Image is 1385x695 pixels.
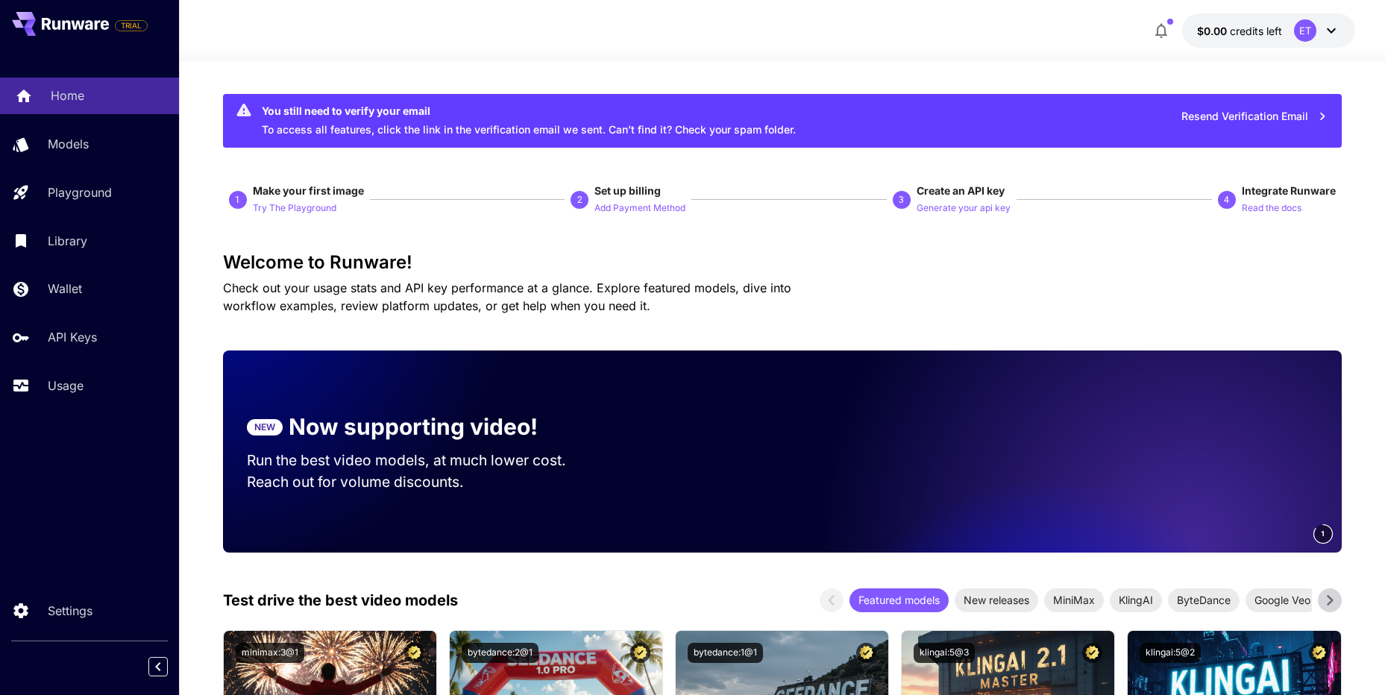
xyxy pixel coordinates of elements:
button: Certified Model – Vetted for best performance and includes a commercial license. [1082,643,1102,663]
div: KlingAI [1110,588,1162,612]
p: 2 [577,193,582,207]
div: ByteDance [1168,588,1240,612]
span: ByteDance [1168,592,1240,608]
p: Playground [48,183,112,201]
p: Usage [48,377,84,394]
p: Try The Playground [253,201,336,216]
span: Create an API key [917,184,1005,197]
div: You still need to verify your email [262,103,796,119]
button: Certified Model – Vetted for best performance and includes a commercial license. [1309,643,1329,663]
span: Integrate Runware [1242,184,1336,197]
p: 3 [899,193,904,207]
p: Reach out for volume discounts. [247,471,594,493]
p: Generate your api key [917,201,1011,216]
button: Resend Verification Email [1173,101,1336,132]
div: MiniMax [1044,588,1104,612]
p: Test drive the best video models [223,589,458,611]
button: minimax:3@1 [236,643,304,663]
span: Google Veo [1246,592,1319,608]
div: Collapse sidebar [160,653,179,680]
div: Google Veo [1246,588,1319,612]
span: TRIAL [116,20,147,31]
p: 1 [235,193,240,207]
p: Home [51,87,84,104]
span: MiniMax [1044,592,1104,608]
p: API Keys [48,328,97,346]
button: klingai:5@2 [1140,643,1201,663]
button: Certified Model – Vetted for best performance and includes a commercial license. [630,643,650,663]
span: KlingAI [1110,592,1162,608]
p: Library [48,232,87,250]
button: Certified Model – Vetted for best performance and includes a commercial license. [404,643,424,663]
button: Add Payment Method [594,198,685,216]
button: Read the docs [1242,198,1301,216]
button: bytedance:1@1 [688,643,763,663]
div: Featured models [849,588,949,612]
p: Read the docs [1242,201,1301,216]
span: Add your payment card to enable full platform functionality. [115,16,148,34]
span: credits left [1230,25,1282,37]
div: New releases [955,588,1038,612]
span: $0.00 [1197,25,1230,37]
div: ET [1294,19,1316,42]
span: Make your first image [253,184,364,197]
p: Now supporting video! [289,410,538,444]
span: 1 [1321,528,1325,539]
button: Certified Model – Vetted for best performance and includes a commercial license. [856,643,876,663]
p: 4 [1224,193,1229,207]
button: bytedance:2@1 [462,643,538,663]
button: klingai:5@3 [914,643,975,663]
button: Generate your api key [917,198,1011,216]
div: $0.00 [1197,23,1282,39]
p: Wallet [48,280,82,298]
div: To access all features, click the link in the verification email we sent. Can’t find it? Check yo... [262,98,796,143]
button: Collapse sidebar [148,657,168,676]
p: Settings [48,602,92,620]
h3: Welcome to Runware! [223,252,1342,273]
span: New releases [955,592,1038,608]
p: NEW [254,421,275,434]
span: Set up billing [594,184,661,197]
button: $0.00ET [1182,13,1355,48]
p: Add Payment Method [594,201,685,216]
span: Featured models [849,592,949,608]
p: Models [48,135,89,153]
p: Run the best video models, at much lower cost. [247,450,594,471]
span: Check out your usage stats and API key performance at a glance. Explore featured models, dive int... [223,280,791,313]
button: Try The Playground [253,198,336,216]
